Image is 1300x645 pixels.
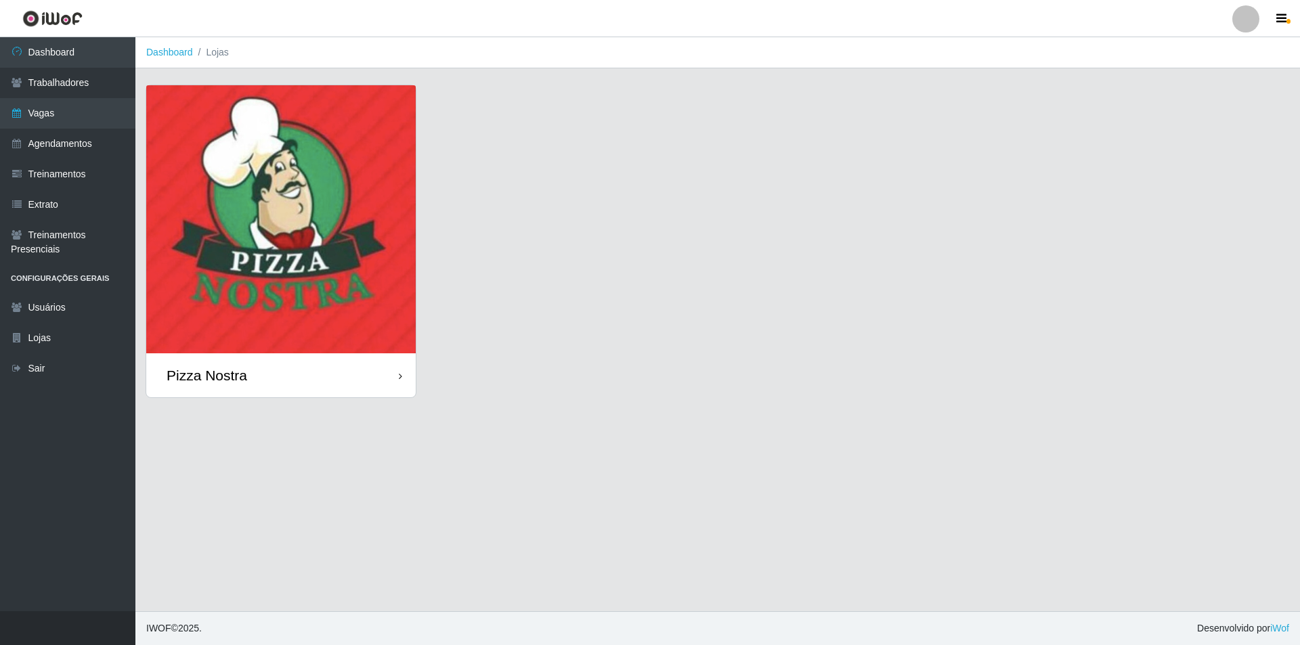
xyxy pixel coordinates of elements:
img: CoreUI Logo [22,10,83,27]
span: IWOF [146,623,171,633]
img: cardImg [146,85,416,353]
span: Desenvolvido por [1197,621,1289,636]
a: iWof [1270,623,1289,633]
nav: breadcrumb [135,37,1300,68]
li: Lojas [193,45,229,60]
a: Dashboard [146,47,193,58]
a: Pizza Nostra [146,85,416,397]
span: © 2025 . [146,621,202,636]
div: Pizza Nostra [167,367,247,384]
